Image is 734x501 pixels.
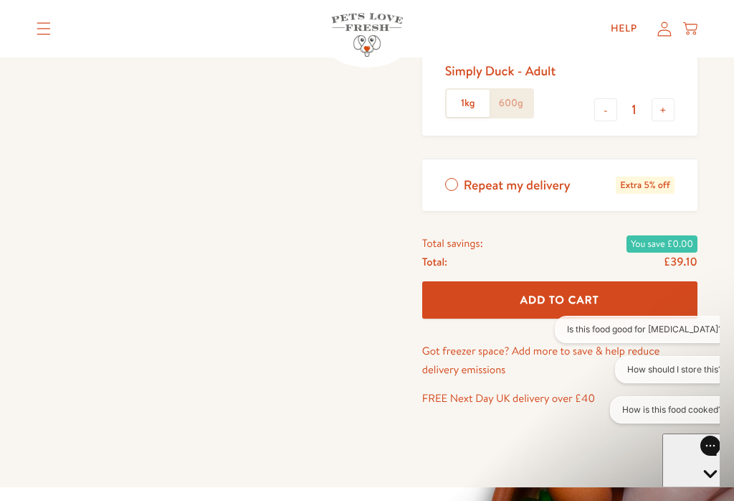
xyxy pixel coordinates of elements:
[599,14,649,43] a: Help
[594,98,617,121] button: -
[445,62,556,79] div: Simply Duck - Adult
[652,98,675,121] button: +
[616,177,674,195] span: Extra 5% off
[25,11,62,47] summary: Translation missing: en.sections.header.menu
[422,253,447,271] span: Total:
[62,80,187,108] button: How is this food cooked?
[422,342,697,378] p: Got freezer space? Add more to save & help reduce delivery emissions
[662,434,720,487] iframe: Gorgias live chat messenger
[520,292,599,307] span: Add To Cart
[490,90,533,117] label: 600g
[548,316,720,436] iframe: Gorgias live chat conversation starters
[422,281,697,319] button: Add To Cart
[626,235,697,253] span: You save £0.00
[447,90,490,117] label: 1kg
[331,13,403,57] img: Pets Love Fresh
[664,254,697,270] span: £39.10
[422,234,483,253] span: Total savings:
[422,389,697,408] p: FREE Next Day UK delivery over £40
[67,40,187,67] button: How should I store this?
[464,177,571,195] span: Repeat my delivery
